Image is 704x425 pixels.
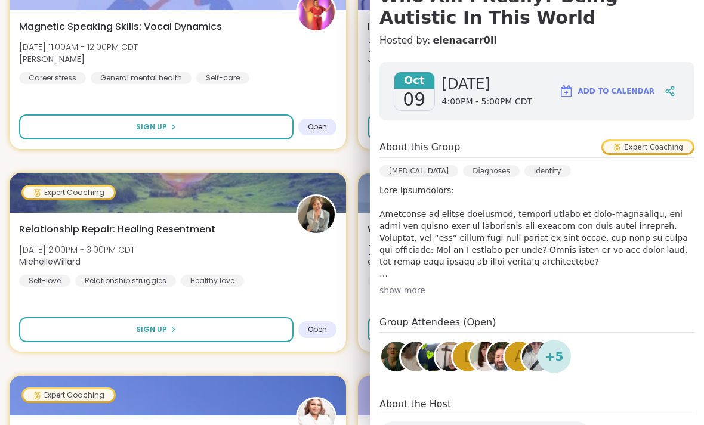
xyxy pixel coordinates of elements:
[136,324,167,335] span: Sign Up
[379,340,413,373] a: bookstar
[379,140,460,154] h4: About this Group
[75,275,176,287] div: Relationship struggles
[298,196,335,233] img: MichelleWillard
[442,96,532,108] span: 4:00PM - 5:00PM CDT
[91,72,192,84] div: General mental health
[554,77,660,106] button: Add to Calendar
[19,72,86,84] div: Career stress
[416,340,450,373] a: MoonLeafRaQuel
[603,141,693,153] div: Expert Coaching
[545,348,564,365] span: + 5
[524,165,571,177] div: Identity
[399,340,433,373] a: madituttle17
[19,244,135,256] span: [DATE] 2:00PM - 3:00PM CDT
[379,284,694,296] div: show more
[368,53,424,65] b: JuliaSatterlee
[514,345,525,368] span: a
[368,222,582,237] span: Who Am I Really? Being Autistic In This World
[19,317,294,342] button: Sign Up
[522,342,552,371] img: brchall400
[486,340,519,373] a: Brian_L
[520,340,554,373] a: brchall400
[19,256,81,268] b: MichelleWillard
[436,342,465,371] img: Siggi
[308,122,327,132] span: Open
[181,275,244,287] div: Healthy love
[19,41,138,53] span: [DATE] 11:00AM - 12:00PM CDT
[368,114,642,139] button: Sign Up
[381,342,411,371] img: bookstar
[468,340,502,373] a: bridietulloch
[559,84,573,98] img: ShareWell Logomark
[379,397,694,414] h4: About the Host
[19,114,294,139] button: Sign Up
[19,53,85,65] b: [PERSON_NAME]
[368,275,446,287] div: [MEDICAL_DATA]
[403,89,425,110] span: 09
[19,20,222,34] span: Magnetic Speaking Skills: Vocal Dynamics
[368,72,468,84] div: Relationship struggles
[379,184,694,280] p: Lore Ipsumdolors: Ametconse ad elitse doeiusmod, tempori utlabo et dolo-magnaaliqu, eni admi ven ...
[19,275,70,287] div: Self-love
[368,244,484,256] span: [DATE] 4:00PM - 5:00PM CDT
[418,342,448,371] img: MoonLeafRaQuel
[401,342,431,371] img: madituttle17
[308,325,327,334] span: Open
[23,389,114,401] div: Expert Coaching
[19,222,215,237] span: Relationship Repair: Healing Resentment
[451,340,484,373] a: L
[368,317,642,342] button: Sign Up
[394,72,434,89] span: Oct
[379,33,694,48] h4: Hosted by:
[470,342,500,371] img: bridietulloch
[368,20,525,34] span: Intimacy Toolkit: Dating & Desire
[442,75,532,94] span: [DATE]
[503,340,536,373] a: a
[464,345,473,368] span: L
[434,340,467,373] a: Siggi
[379,315,694,333] h4: Group Attendees (Open)
[433,33,497,48] a: elenacarr0ll
[463,165,519,177] div: Diagnoses
[136,122,167,132] span: Sign Up
[196,72,249,84] div: Self-care
[487,342,517,371] img: Brian_L
[368,41,481,53] span: [DATE] 1:00PM - 2:00PM CDT
[23,187,114,198] div: Expert Coaching
[368,256,416,268] b: elenacarr0ll
[578,86,654,97] span: Add to Calendar
[379,165,458,177] div: [MEDICAL_DATA]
